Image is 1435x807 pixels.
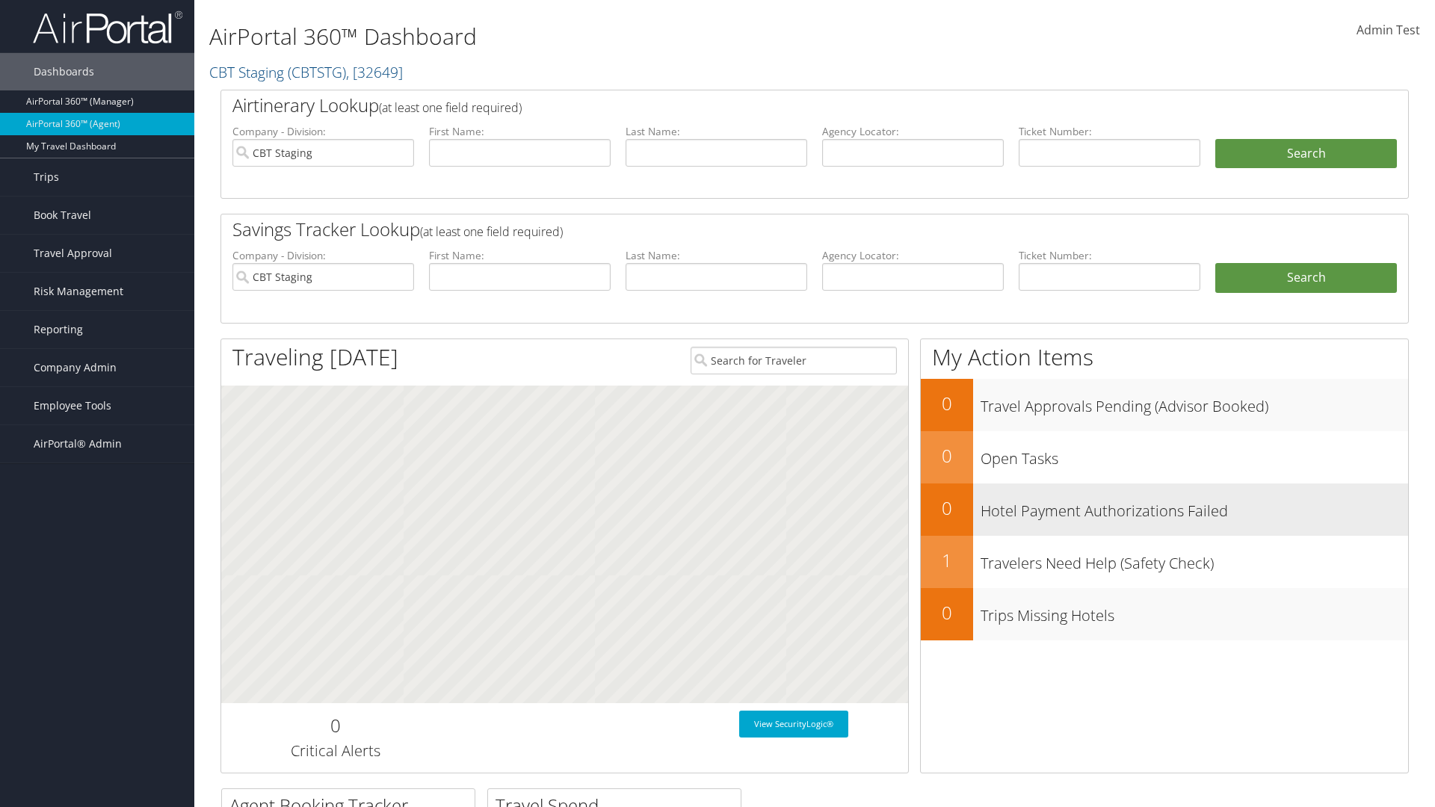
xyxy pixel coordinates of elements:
[34,53,94,90] span: Dashboards
[1019,124,1200,139] label: Ticket Number:
[34,158,59,196] span: Trips
[232,740,439,761] h3: Critical Alerts
[34,387,111,424] span: Employee Tools
[232,263,414,291] input: search accounts
[1357,22,1420,38] span: Admin Test
[1019,248,1200,263] label: Ticket Number:
[921,379,1408,431] a: 0Travel Approvals Pending (Advisor Booked)
[33,10,182,45] img: airportal-logo.png
[921,483,1408,536] a: 0Hotel Payment Authorizations Failed
[209,62,403,82] a: CBT Staging
[981,598,1408,626] h3: Trips Missing Hotels
[981,389,1408,417] h3: Travel Approvals Pending (Advisor Booked)
[921,341,1408,373] h1: My Action Items
[626,248,807,263] label: Last Name:
[232,248,414,263] label: Company - Division:
[921,588,1408,640] a: 0Trips Missing Hotels
[34,349,117,386] span: Company Admin
[34,197,91,234] span: Book Travel
[981,545,1408,574] h3: Travelers Need Help (Safety Check)
[739,711,848,738] a: View SecurityLogic®
[34,311,83,348] span: Reporting
[1357,7,1420,54] a: Admin Test
[232,93,1298,118] h2: Airtinerary Lookup
[232,217,1298,242] h2: Savings Tracker Lookup
[34,425,122,463] span: AirPortal® Admin
[981,493,1408,522] h3: Hotel Payment Authorizations Failed
[1215,139,1397,169] button: Search
[921,391,973,416] h2: 0
[288,62,346,82] span: ( CBTSTG )
[626,124,807,139] label: Last Name:
[822,248,1004,263] label: Agency Locator:
[346,62,403,82] span: , [ 32649 ]
[429,248,611,263] label: First Name:
[420,223,563,240] span: (at least one field required)
[1215,263,1397,293] a: Search
[921,600,973,625] h2: 0
[429,124,611,139] label: First Name:
[921,536,1408,588] a: 1Travelers Need Help (Safety Check)
[921,443,973,469] h2: 0
[232,124,414,139] label: Company - Division:
[921,495,973,521] h2: 0
[34,273,123,310] span: Risk Management
[209,21,1016,52] h1: AirPortal 360™ Dashboard
[691,347,897,374] input: Search for Traveler
[981,441,1408,469] h3: Open Tasks
[921,548,973,573] h2: 1
[379,99,522,116] span: (at least one field required)
[232,341,398,373] h1: Traveling [DATE]
[921,431,1408,483] a: 0Open Tasks
[822,124,1004,139] label: Agency Locator:
[232,713,439,738] h2: 0
[34,235,112,272] span: Travel Approval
